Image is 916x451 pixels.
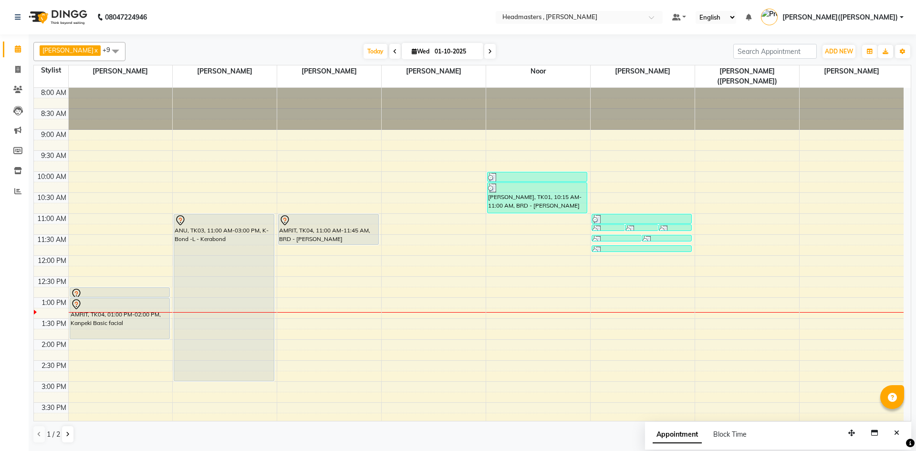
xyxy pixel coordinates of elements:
div: 12:00 PM [36,256,68,266]
div: [PERSON_NAME], TK01, 10:00 AM-10:15 AM, HS - Styling [488,172,587,181]
span: [PERSON_NAME] [173,65,277,77]
div: 8:00 AM [39,88,68,98]
span: [PERSON_NAME] [69,65,173,77]
div: [PERSON_NAME], TK02, 11:30 AM-11:40 AM, WX-FA-RC - Waxing Full Arms - Premium [592,235,641,241]
div: AMRIT, TK04, 11:00 AM-11:45 AM, BRD - [PERSON_NAME] [279,214,378,244]
span: Today [364,44,387,59]
div: 10:30 AM [35,193,68,203]
div: 3:00 PM [40,382,68,392]
span: Wed [409,48,432,55]
div: 9:00 AM [39,130,68,140]
div: 11:00 AM [35,214,68,224]
img: logo [24,4,90,31]
input: 2025-10-01 [432,44,479,59]
div: 1:30 PM [40,319,68,329]
div: 3:30 PM [40,403,68,413]
div: [PERSON_NAME], TK01, 10:15 AM-11:00 AM, BRD - [PERSON_NAME] [488,183,587,213]
span: [PERSON_NAME] [591,65,695,77]
div: 9:30 AM [39,151,68,161]
span: [PERSON_NAME] [277,65,381,77]
b: 08047224946 [105,4,147,31]
div: [PERSON_NAME], TK02, 11:15 AM-11:20 AM, TH-UL - [GEOGRAPHIC_DATA] [659,225,691,231]
a: x [94,46,98,54]
span: [PERSON_NAME]([PERSON_NAME]) [782,12,898,22]
span: [PERSON_NAME]([PERSON_NAME]) [695,65,799,87]
div: 1:00 PM [40,298,68,308]
div: [PERSON_NAME], TK02, 11:45 AM-11:55 AM, WX-[PERSON_NAME] - Waxing Half Legs - Premium [592,246,691,252]
div: Stylist [34,65,68,75]
div: 10:00 AM [35,172,68,182]
button: ADD NEW [822,45,855,58]
div: 11:30 AM [35,235,68,245]
div: [PERSON_NAME], TK02, 11:15 AM-11:25 AM, WX-CHIN-RC - Waxing Chin - Premium [592,225,625,231]
div: [PERSON_NAME], TK02, 11:00 AM-11:15 AM, TH-EB - Eyebrows [592,214,691,223]
span: Noor [486,65,590,77]
span: Appointment [653,426,702,443]
input: Search Appointment [733,44,817,59]
span: [PERSON_NAME] [382,65,486,77]
div: AMRIT, TK04, 12:45 PM-01:00 PM, O3-MSK-DTAN - D-Tan Pack [70,288,169,297]
img: Pramod gupta(shaurya) [761,9,778,25]
div: 8:30 AM [39,109,68,119]
span: [PERSON_NAME] [42,46,94,54]
iframe: chat widget [876,413,906,441]
div: ANU, TK03, 11:00 AM-03:00 PM, K-Bond -L - Kerabond [174,214,273,381]
span: 1 / 2 [47,430,60,440]
span: [PERSON_NAME] [800,65,904,77]
div: [PERSON_NAME], TK02, 11:30 AM-11:35 AM, WX-UA-RC - Waxing Under Arms - Premium [642,235,691,241]
span: Block Time [713,430,747,439]
span: ADD NEW [825,48,853,55]
div: 2:00 PM [40,340,68,350]
div: 2:30 PM [40,361,68,371]
span: +9 [103,46,117,53]
div: AMRIT, TK04, 01:00 PM-02:00 PM, Kanpeki Basic facial [70,298,169,339]
div: 12:30 PM [36,277,68,287]
div: [PERSON_NAME], TK02, 11:15 AM-11:20 AM, TH-FH - Forehead [625,225,658,231]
